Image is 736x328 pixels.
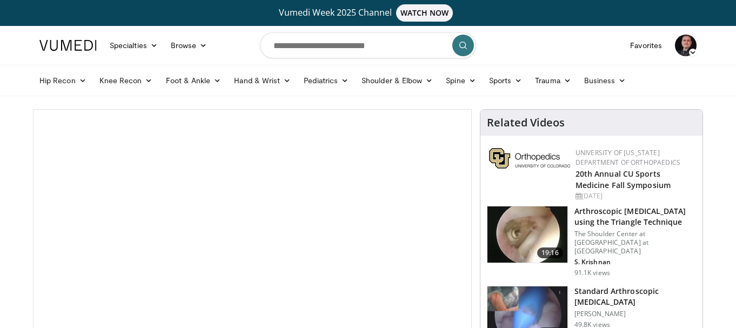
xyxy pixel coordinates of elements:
a: Sports [483,70,529,91]
a: Hand & Wrist [228,70,297,91]
a: Specialties [103,35,164,56]
a: Vumedi Week 2025 ChannelWATCH NOW [41,4,695,22]
p: [PERSON_NAME] [574,310,696,318]
h3: Arthroscopic [MEDICAL_DATA] using the Triangle Technique [574,206,696,227]
a: University of [US_STATE] Department of Orthopaedics [576,148,680,167]
a: 19:16 Arthroscopic [MEDICAL_DATA] using the Triangle Technique The Shoulder Center at [GEOGRAPHIC... [487,206,696,277]
p: The Shoulder Center at [GEOGRAPHIC_DATA] at [GEOGRAPHIC_DATA] [574,230,696,256]
a: Pediatrics [297,70,355,91]
input: Search topics, interventions [260,32,476,58]
a: Business [578,70,633,91]
p: S. Krishnan [574,258,696,266]
span: WATCH NOW [396,4,453,22]
a: Knee Recon [93,70,159,91]
a: Favorites [624,35,668,56]
a: Foot & Ankle [159,70,228,91]
img: VuMedi Logo [39,40,97,51]
h3: Standard Arthroscopic [MEDICAL_DATA] [574,286,696,307]
a: Trauma [528,70,578,91]
img: 355603a8-37da-49b6-856f-e00d7e9307d3.png.150x105_q85_autocrop_double_scale_upscale_version-0.2.png [489,148,570,169]
img: krish_3.png.150x105_q85_crop-smart_upscale.jpg [487,206,567,263]
a: Shoulder & Elbow [355,70,439,91]
span: 19:16 [537,247,563,258]
h4: Related Videos [487,116,565,129]
a: Spine [439,70,482,91]
img: Avatar [675,35,697,56]
a: Browse [164,35,214,56]
a: Hip Recon [33,70,93,91]
div: [DATE] [576,191,694,201]
a: 20th Annual CU Sports Medicine Fall Symposium [576,169,671,190]
p: 91.1K views [574,269,610,277]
